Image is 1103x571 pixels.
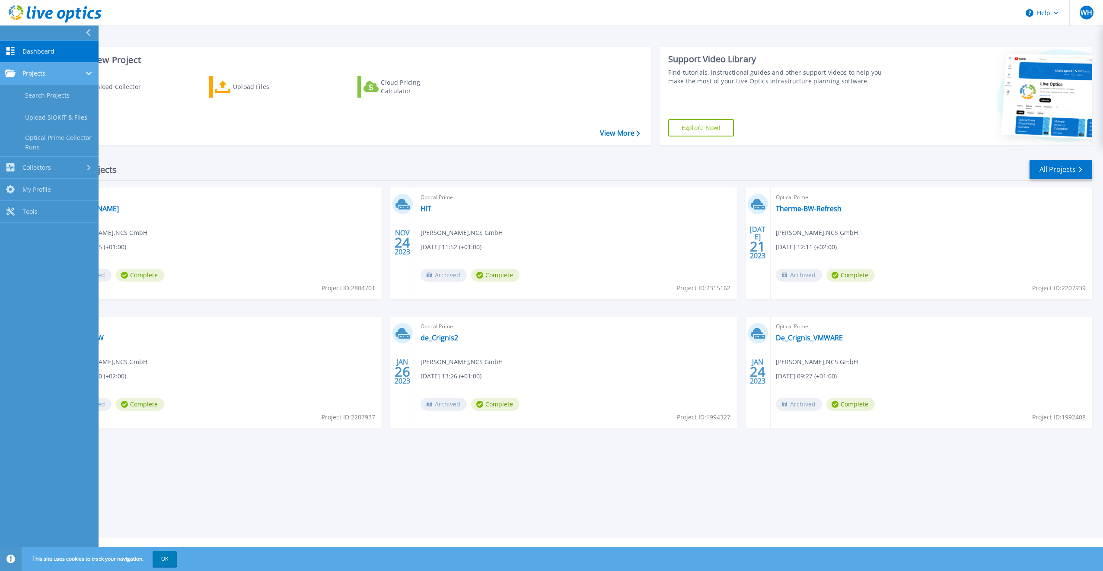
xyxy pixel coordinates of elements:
span: [DATE] 12:11 (+02:00) [776,242,837,252]
span: 21 [750,243,765,250]
div: Cloud Pricing Calculator [381,78,450,95]
span: [PERSON_NAME] , NCS GmbH [421,228,503,238]
span: Complete [826,398,875,411]
button: OK [153,551,177,567]
span: Complete [471,269,520,282]
span: This site uses cookies to track your navigation. [24,551,177,567]
a: Explore Now! [668,119,734,136]
span: [PERSON_NAME] , NCS GmbH [776,357,858,367]
span: Archived [776,269,822,282]
span: [PERSON_NAME] , NCS GmbH [65,228,147,238]
span: 26 [395,368,410,375]
a: Upload Files [209,76,306,98]
span: Optical Prime [421,322,732,331]
div: Find tutorials, instructional guides and other support videos to help you make the most of your L... [668,68,892,86]
span: Optical Prime [65,322,376,331]
h3: Start a New Project [61,55,640,65]
span: Optical Prime [776,193,1087,202]
a: de_Crignis2 [421,333,458,342]
div: Support Video Library [668,54,892,65]
span: Archived [421,398,467,411]
span: Project ID: 2207937 [322,412,375,422]
span: Complete [471,398,520,411]
span: 24 [750,368,765,375]
span: Project ID: 1992408 [1032,412,1086,422]
span: My Profile [22,186,51,194]
span: Optical Prime [776,322,1087,331]
span: [DATE] 13:26 (+01:00) [421,371,481,381]
span: [DATE] 09:27 (+01:00) [776,371,837,381]
a: Download Collector [61,76,158,98]
div: Download Collector [83,78,153,95]
div: [DATE] 2023 [749,227,766,258]
span: [DATE] 11:52 (+01:00) [421,242,481,252]
span: WH [1081,9,1092,16]
div: NOV 2023 [394,227,411,258]
span: [PERSON_NAME] , NCS GmbH [421,357,503,367]
span: Project ID: 2804701 [322,283,375,293]
span: Project ID: 2207939 [1032,283,1086,293]
a: Cloud Pricing Calculator [357,76,454,98]
a: HIT [421,204,431,213]
span: Project ID: 1994327 [677,412,730,422]
a: View More [600,129,640,137]
a: De_Crignis_VMWARE [776,333,843,342]
a: All Projects [1030,160,1092,179]
span: Dashboard [22,48,54,55]
div: JAN 2023 [749,356,766,387]
span: Archived [421,269,467,282]
span: Collectors [22,164,51,171]
span: Tools [22,208,38,216]
span: Archived [776,398,822,411]
span: [PERSON_NAME] , NCS GmbH [65,357,147,367]
span: Complete [116,398,164,411]
span: Project ID: 2315162 [677,283,730,293]
span: Optical Prime [421,193,732,202]
div: JAN 2023 [394,356,411,387]
span: Complete [116,269,164,282]
span: 24 [395,239,410,246]
span: [PERSON_NAME] , NCS GmbH [776,228,858,238]
span: Optical Prime [65,193,376,202]
a: Therme-BW-Refresh [776,204,842,213]
span: Complete [826,269,875,282]
span: Projects [22,70,45,77]
div: Upload Files [233,78,302,95]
